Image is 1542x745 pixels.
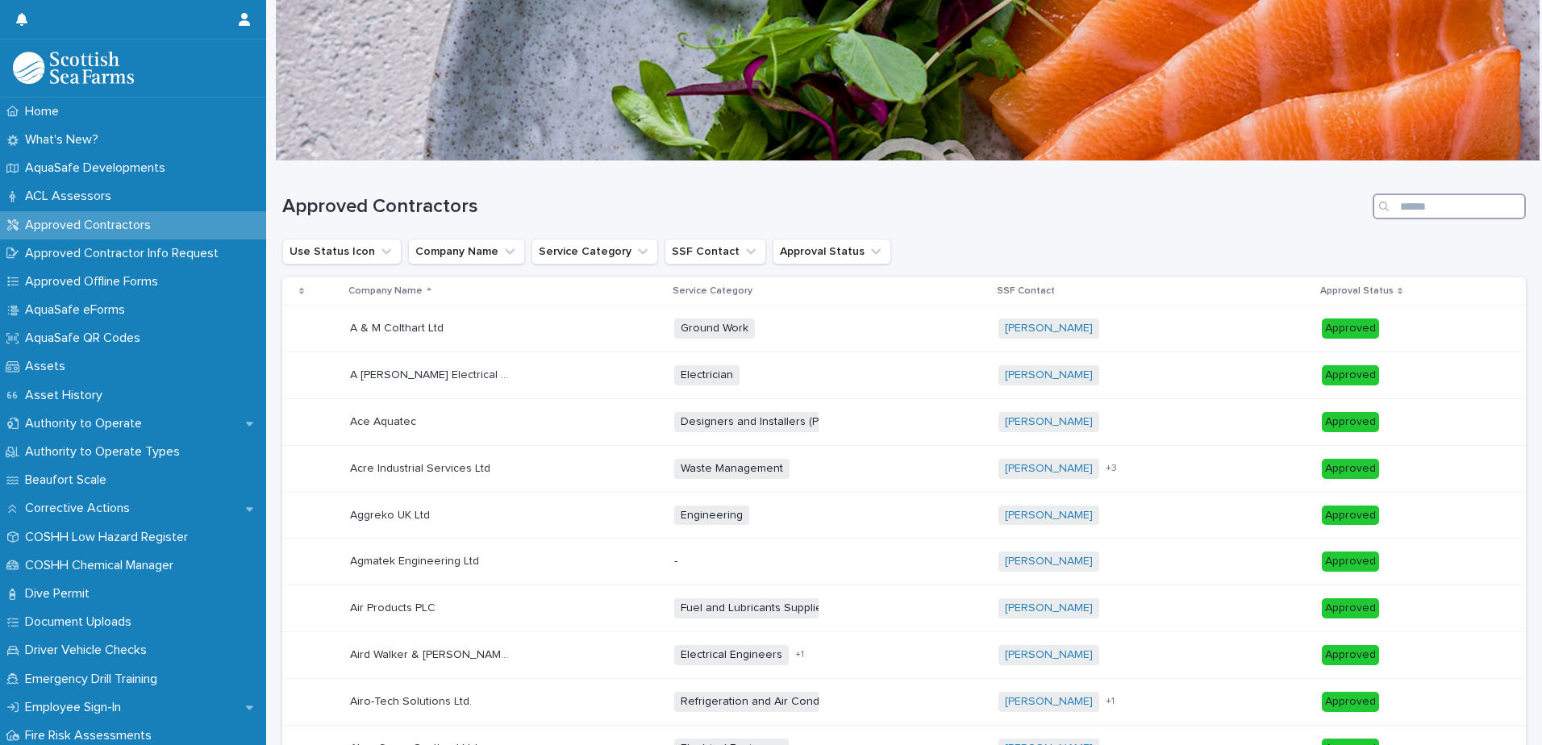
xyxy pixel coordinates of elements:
p: Dive Permit [19,586,102,601]
span: Ground Work [674,318,755,339]
tr: A & M Colthart LtdA & M Colthart Ltd Ground Work[PERSON_NAME] Approved [282,306,1526,352]
a: [PERSON_NAME] [1005,648,1093,662]
p: Service Category [673,282,752,300]
p: Company Name [348,282,423,300]
a: [PERSON_NAME] [1005,415,1093,429]
p: Assets [19,359,78,374]
span: Refrigeration and Air Conditioning Services [674,692,911,712]
span: Designers and Installers (Processing [674,412,876,432]
img: bPIBxiqnSb2ggTQWdOVV [13,52,134,84]
p: Home [19,104,72,119]
a: [PERSON_NAME] [1005,555,1093,568]
p: AquaSafe eForms [19,302,138,318]
a: [PERSON_NAME] [1005,601,1093,615]
p: Document Uploads [19,614,144,630]
p: AquaSafe QR Codes [19,331,153,346]
tr: Aird Walker & [PERSON_NAME] LtdAird Walker & [PERSON_NAME] Ltd Electrical Engineers+1[PERSON_NAME... [282,631,1526,678]
tr: Ace AquatecAce Aquatec Designers and Installers (Processing[PERSON_NAME] Approved [282,398,1526,445]
p: ACL Assessors [19,189,124,204]
tr: Agmatek Engineering LtdAgmatek Engineering Ltd -[PERSON_NAME] Approved [282,539,1526,585]
tr: Acre Industrial Services LtdAcre Industrial Services Ltd Waste Management[PERSON_NAME] +3Approved [282,445,1526,492]
span: Electrical Engineers [674,645,789,665]
div: Approved [1322,551,1379,572]
p: COSHH Chemical Manager [19,558,186,573]
p: Aggreko UK Ltd [350,506,433,522]
a: [PERSON_NAME] [1005,462,1093,476]
div: Approved [1322,365,1379,385]
div: Approved [1322,598,1379,618]
span: + 1 [795,650,804,660]
p: Authority to Operate [19,416,155,431]
span: Waste Management [674,459,790,479]
tr: Aggreko UK LtdAggreko UK Ltd Engineering[PERSON_NAME] Approved [282,492,1526,539]
p: Aird Walker & [PERSON_NAME] Ltd [350,645,515,662]
div: Approved [1322,318,1379,339]
h1: Approved Contractors [282,195,1366,219]
p: Driver Vehicle Checks [19,643,160,658]
span: Electrician [674,365,740,385]
a: [PERSON_NAME] [1005,509,1093,522]
input: Search [1373,194,1526,219]
p: Acre Industrial Services Ltd [350,459,494,476]
button: Service Category [531,239,658,264]
p: Authority to Operate Types [19,444,193,460]
p: Asset History [19,388,115,403]
span: + 3 [1106,464,1117,473]
div: Approved [1322,412,1379,432]
p: Air Products PLC [350,598,439,615]
p: Corrective Actions [19,501,143,516]
p: Airo-Tech Solutions Ltd. [350,692,475,709]
p: Employee Sign-In [19,700,134,715]
p: A MacKinnon Electrical Contracting [350,365,515,382]
span: Fuel and Lubricants Supplier [674,598,833,618]
tr: A [PERSON_NAME] Electrical ContractingA [PERSON_NAME] Electrical Contracting Electrician[PERSON_N... [282,352,1526,399]
p: Emergency Drill Training [19,672,170,687]
p: SSF Contact [997,282,1055,300]
tr: Air Products PLCAir Products PLC Fuel and Lubricants Supplier[PERSON_NAME] Approved [282,585,1526,632]
p: AquaSafe Developments [19,160,178,176]
tr: Airo-Tech Solutions Ltd.Airo-Tech Solutions Ltd. Refrigeration and Air Conditioning Services[PERS... [282,678,1526,725]
span: + 1 [1106,697,1115,706]
button: SSF Contact [665,239,766,264]
button: Company Name [408,239,525,264]
button: Use Status Icon [282,239,402,264]
a: [PERSON_NAME] [1005,695,1093,709]
p: Approved Contractors [19,218,164,233]
div: Approved [1322,692,1379,712]
p: Approval Status [1320,282,1394,300]
a: [PERSON_NAME] [1005,368,1093,382]
div: Approved [1322,459,1379,479]
div: Approved [1322,645,1379,665]
p: Approved Contractor Info Request [19,246,231,261]
p: A & M Colthart Ltd [350,318,447,335]
p: Beaufort Scale [19,472,119,488]
div: Approved [1322,506,1379,526]
p: Agmatek Engineering Ltd [350,551,482,568]
p: Ace Aquatec [350,412,419,429]
button: Approval Status [773,239,891,264]
span: Engineering [674,506,749,526]
p: COSHH Low Hazard Register [19,530,201,545]
p: - [674,555,836,568]
p: What's New? [19,132,111,148]
p: Approved Offline Forms [19,274,171,289]
a: [PERSON_NAME] [1005,322,1093,335]
p: Fire Risk Assessments [19,728,165,743]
